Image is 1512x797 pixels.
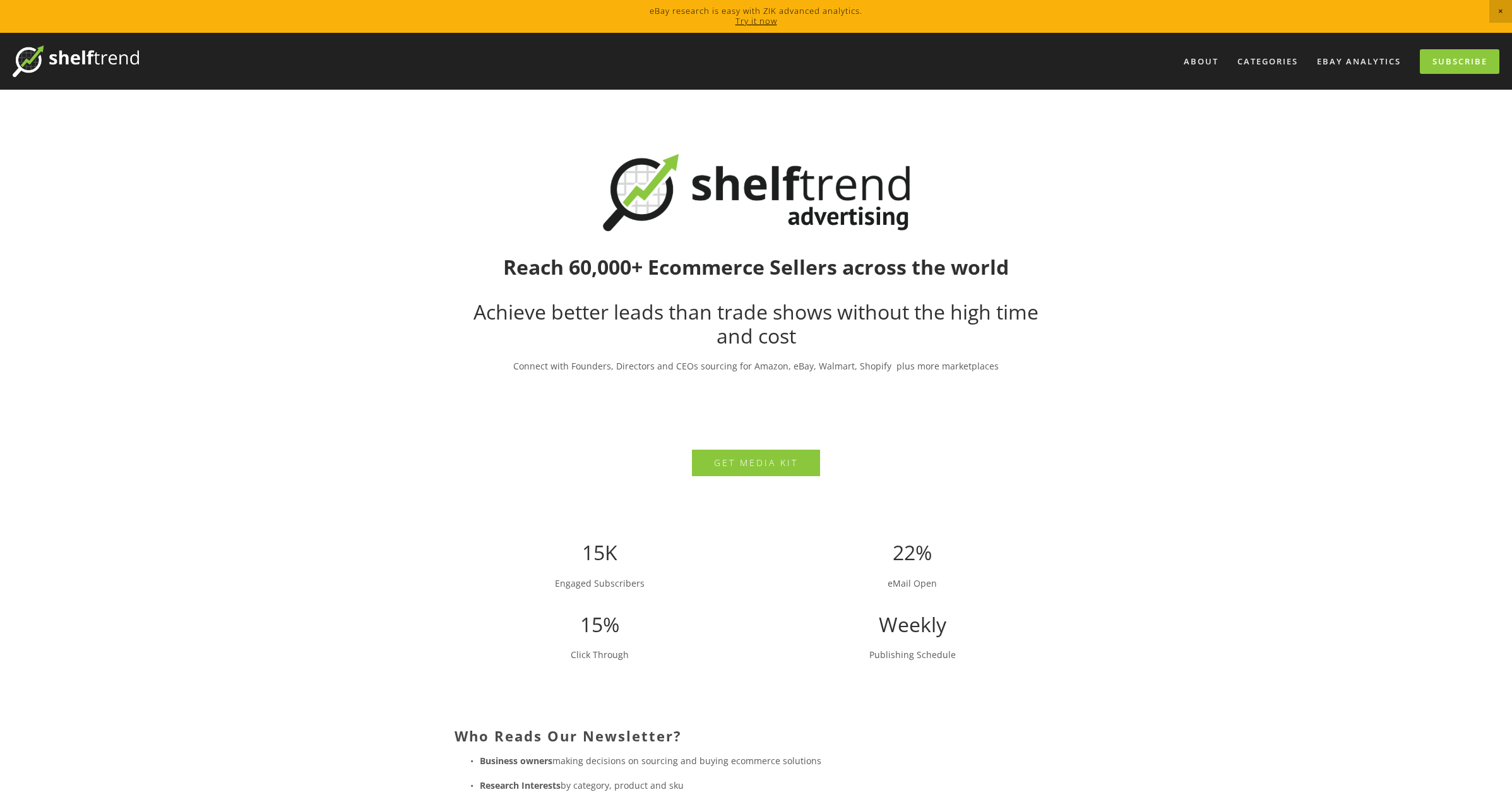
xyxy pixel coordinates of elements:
[455,300,1058,349] h1: Achieve better leads than trade shows without the high time and cost
[480,753,1058,769] p: making decisions on sourcing and buying ecommerce solutions
[1309,51,1409,72] a: eBay Analytics
[480,755,552,767] strong: Business owners
[692,450,820,476] button: Get Media Kit
[455,613,1058,637] h1: Weekly
[455,647,1058,662] p: Publishing Schedule
[767,541,1058,565] h1: 22%
[455,541,1058,565] h1: 15K
[480,777,1058,793] p: by category, product and sku
[1176,51,1227,72] a: About
[455,575,1058,591] p: Engaged Subscribers
[455,358,1058,374] p: Connect with Founders, Directors and CEOs sourcing for Amazon, eBay, Walmart, Shopify plus more m...
[735,15,777,27] a: Try it now
[455,726,682,745] strong: Who Reads Our Newsletter?
[455,647,746,662] p: Click Through
[767,575,1058,591] p: eMail Open
[480,779,561,791] strong: Research Interests
[13,45,139,77] img: ShelfTrend
[455,613,746,637] h1: 15%
[503,253,1009,280] strong: Reach 60,000+ Ecommerce Sellers across the world
[1420,49,1499,74] a: Subscribe
[1229,51,1306,72] div: Categories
